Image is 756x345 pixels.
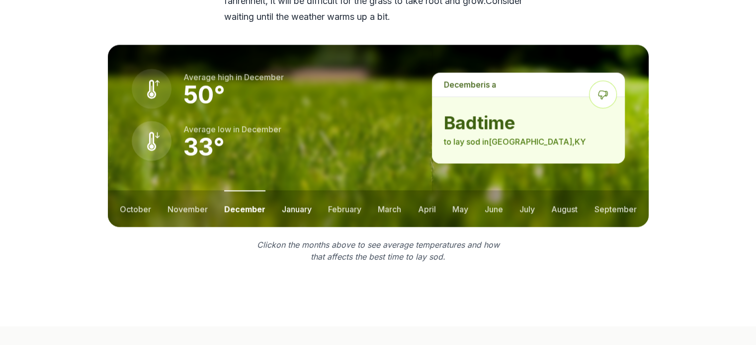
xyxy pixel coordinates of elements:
button: august [551,190,578,227]
button: october [120,190,151,227]
button: march [378,190,401,227]
strong: 50 ° [183,80,225,109]
p: Average high in [183,71,284,83]
span: december [444,79,484,89]
button: november [168,190,208,227]
span: december [244,72,284,82]
button: may [452,190,468,227]
strong: 33 ° [183,132,225,161]
p: Average low in [183,123,281,135]
p: Click on the months above to see average temperatures and how that affects the best time to lay sod. [251,239,505,263]
strong: bad time [444,113,612,133]
button: december [224,190,265,227]
span: december [242,124,281,134]
button: july [519,190,535,227]
button: september [594,190,636,227]
button: april [418,190,436,227]
button: june [485,190,503,227]
p: to lay sod in [GEOGRAPHIC_DATA] , KY [444,136,612,147]
p: is a [432,72,624,96]
button: january [282,190,312,227]
button: february [328,190,361,227]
